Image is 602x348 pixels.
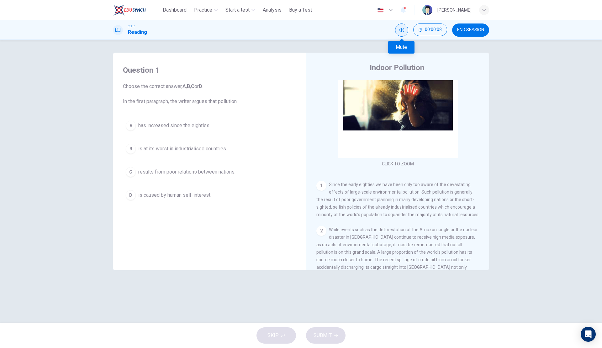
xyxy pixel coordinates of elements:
div: Mute [388,41,415,54]
span: 00:00:08 [425,27,442,32]
span: Buy a Test [289,6,312,14]
h4: Question 1 [123,65,296,75]
button: Buy a Test [287,4,314,16]
img: Profile picture [422,5,432,15]
div: 1 [316,181,326,191]
b: B [187,83,190,89]
div: Open Intercom Messenger [581,327,596,342]
button: Start a test [223,4,258,16]
button: Dis caused by human self-interest. [123,187,296,203]
span: is at its worst in industrialised countries. [138,145,227,153]
span: Practice [194,6,212,14]
img: ELTC logo [113,4,146,16]
span: END SESSION [457,28,484,33]
button: Bis at its worst in industrialised countries. [123,141,296,157]
button: Dashboard [160,4,189,16]
span: Since the early eighties we have been only too aware of the devastating effects of large-scale en... [316,182,479,217]
b: A [182,83,186,89]
span: While events such as the deforestation of the Amazon jungle or the nuclear disaster in [GEOGRAPHI... [316,227,478,292]
div: 2 [316,226,326,236]
h4: Indoor Pollution [370,63,424,73]
button: Cresults from poor relations between nations. [123,164,296,180]
b: C [191,83,194,89]
div: A [126,121,136,131]
span: Start a test [225,6,250,14]
div: Hide [413,23,447,37]
span: Dashboard [163,6,187,14]
div: D [126,190,136,200]
button: Practice [192,4,220,16]
span: has increased since the eighties. [138,122,210,129]
div: C [126,167,136,177]
div: B [126,144,136,154]
span: Analysis [263,6,282,14]
span: results from poor relations between nations. [138,168,235,176]
button: Analysis [260,4,284,16]
div: [PERSON_NAME] [437,6,472,14]
div: Mute [395,23,408,37]
b: D [199,83,202,89]
button: 00:00:08 [413,23,447,36]
span: CEFR [128,24,135,29]
a: ELTC logo [113,4,160,16]
span: Choose the correct answer, , , or . In the first paragraph, the writer argues that pollution [123,83,296,105]
span: is caused by human self-interest. [138,191,211,199]
button: Ahas increased since the eighties. [123,118,296,133]
h1: Reading [128,29,147,36]
button: END SESSION [452,23,489,37]
img: en [377,8,384,13]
